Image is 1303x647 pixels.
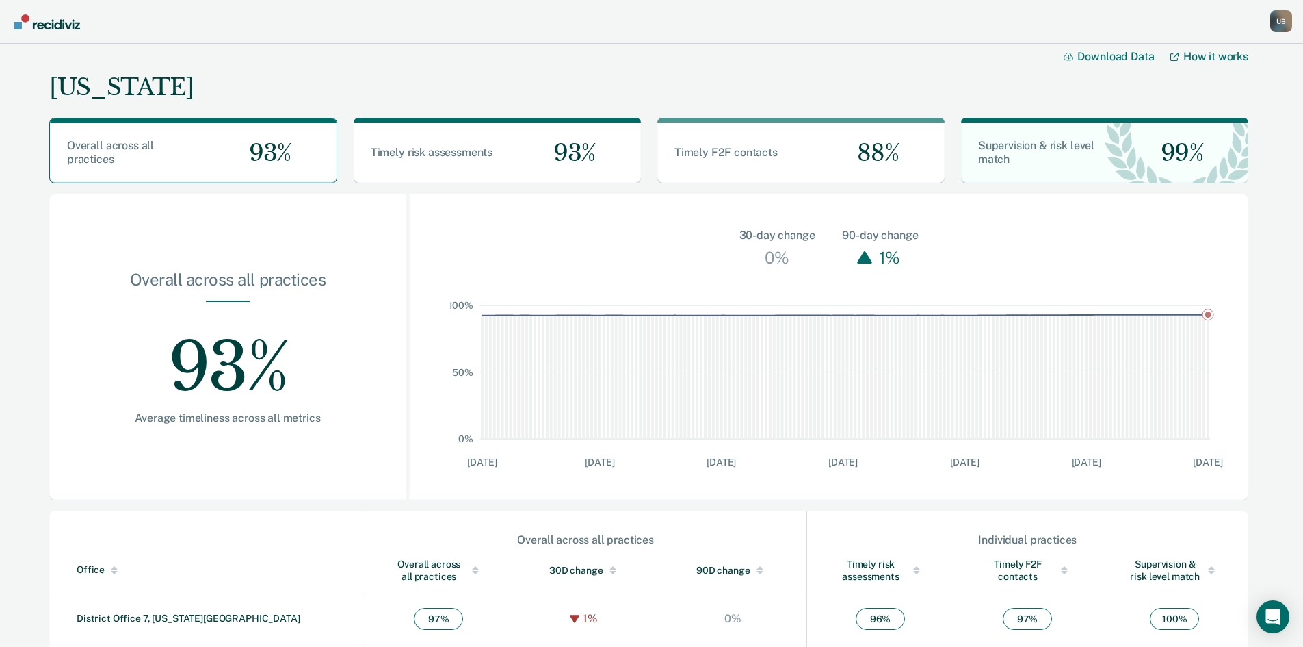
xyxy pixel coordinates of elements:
[1003,608,1052,630] span: 97 %
[49,73,194,101] div: [US_STATE]
[467,457,497,468] text: [DATE]
[842,227,918,244] div: 90-day change
[856,608,905,630] span: 96 %
[978,139,1094,166] span: Supervision & risk level match
[1170,50,1248,63] a: How it works
[739,227,815,244] div: 30-day change
[1072,457,1101,468] text: [DATE]
[953,547,1101,594] th: Toggle SortBy
[846,139,899,167] span: 88%
[414,608,463,630] span: 97 %
[1129,558,1221,583] div: Supervision & risk level match
[950,457,979,468] text: [DATE]
[67,139,154,166] span: Overall across all practices
[77,564,359,576] div: Office
[585,457,614,468] text: [DATE]
[1193,457,1222,468] text: [DATE]
[1101,547,1248,594] th: Toggle SortBy
[93,302,363,411] div: 93%
[687,564,779,576] div: 90D change
[659,547,806,594] th: Toggle SortBy
[808,533,1248,546] div: Individual practices
[876,244,904,271] div: 1%
[834,558,927,583] div: Timely risk assessments
[806,547,953,594] th: Toggle SortBy
[828,457,858,468] text: [DATE]
[1270,10,1292,32] div: U B
[371,146,492,159] span: Timely risk assessments
[1256,600,1289,633] div: Open Intercom Messenger
[707,457,736,468] text: [DATE]
[1270,10,1292,32] button: Profile dropdown button
[1150,608,1199,630] span: 100 %
[761,244,793,271] div: 0%
[393,558,485,583] div: Overall across all practices
[365,547,512,594] th: Toggle SortBy
[366,533,806,546] div: Overall across all practices
[93,411,363,424] div: Average timeliness across all metrics
[49,547,365,594] th: Toggle SortBy
[77,613,300,624] a: District Office 7, [US_STATE][GEOGRAPHIC_DATA]
[1064,50,1170,63] button: Download Data
[579,612,601,625] div: 1%
[14,14,80,29] img: Recidiviz
[238,139,291,167] span: 93%
[981,558,1073,583] div: Timely F2F contacts
[93,270,363,301] div: Overall across all practices
[674,146,778,159] span: Timely F2F contacts
[1150,139,1204,167] span: 99%
[721,612,745,625] div: 0%
[540,564,632,576] div: 30D change
[542,139,596,167] span: 93%
[512,547,659,594] th: Toggle SortBy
